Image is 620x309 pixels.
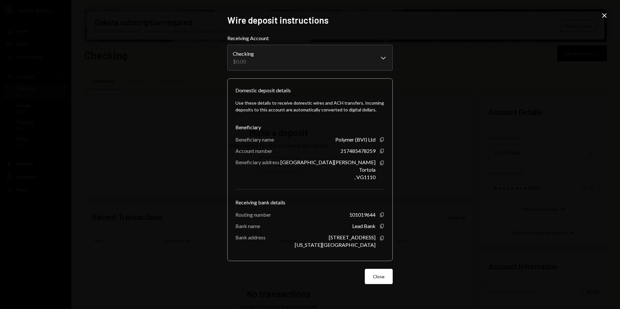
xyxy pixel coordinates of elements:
button: Receiving Account [227,45,393,71]
div: Beneficiary [235,123,385,131]
div: Polymer (BVI) Ltd [335,136,376,143]
div: [STREET_ADDRESS] [329,234,376,240]
div: Beneficiary address [235,159,280,165]
h2: Wire deposit instructions [227,14,393,27]
div: , VG1110 [354,174,376,180]
label: Receiving Account [227,34,393,42]
div: Domestic deposit details [235,86,291,94]
div: Receiving bank details [235,199,385,206]
div: Lead Bank [352,223,376,229]
button: Close [365,269,393,284]
div: Account number [235,148,272,154]
div: 217485478259 [340,148,376,154]
div: [GEOGRAPHIC_DATA][PERSON_NAME] [280,159,376,165]
div: Tortola [359,166,376,173]
div: Bank name [235,223,260,229]
div: 101019644 [349,212,376,218]
div: Use these details to receive domestic wires and ACH transfers. Incoming deposits to this account ... [235,99,385,113]
div: Bank address [235,234,266,240]
div: Beneficiary name [235,136,274,143]
div: [US_STATE][GEOGRAPHIC_DATA] [295,242,376,248]
div: Routing number [235,212,271,218]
